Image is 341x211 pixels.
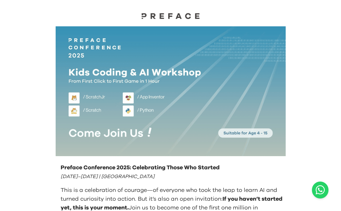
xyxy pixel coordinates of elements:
p: Preface Conference 2025: Celebrating Those Who Started [61,163,283,172]
img: Kids learning to code [56,26,286,156]
a: Preface Logo [139,13,202,21]
p: [DATE]–[DATE] | [GEOGRAPHIC_DATA] [61,172,283,181]
button: Open WhatsApp chat [312,182,328,198]
span: If you haven’t started yet, this is your moment. [61,196,283,211]
img: Preface Logo [139,13,202,19]
a: Chat with us on WhatsApp [312,182,328,198]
